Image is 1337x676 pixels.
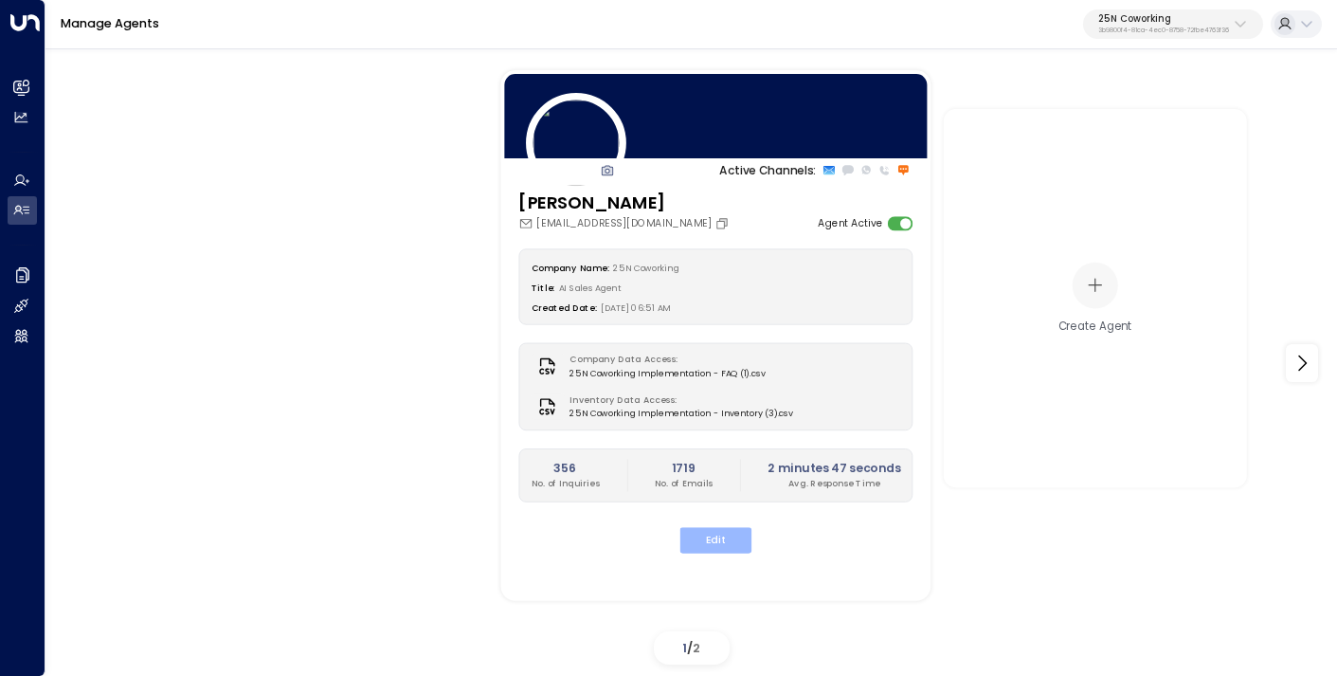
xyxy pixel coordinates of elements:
[655,477,713,490] p: No. of Emails
[532,282,555,293] label: Title:
[569,393,786,407] label: Inventory Data Access:
[532,262,609,273] label: Company Name:
[569,407,792,420] span: 25N Coworking Implementation - Inventory (3).csv
[532,460,600,477] h2: 356
[569,354,757,367] label: Company Data Access:
[1083,9,1263,40] button: 25N Coworking3b9800f4-81ca-4ec0-8758-72fbe4763f36
[613,262,678,273] span: 25N Coworking
[1098,13,1229,25] p: 25N Coworking
[569,367,765,380] span: 25N Coworking Implementation - FAQ (1).csv
[518,216,732,231] div: [EMAIL_ADDRESS][DOMAIN_NAME]
[61,15,159,31] a: Manage Agents
[654,631,730,665] div: /
[693,640,700,656] span: 2
[714,216,732,230] button: Copy
[719,161,816,178] p: Active Channels:
[532,477,600,490] p: No. of Inquiries
[1098,27,1229,34] p: 3b9800f4-81ca-4ec0-8758-72fbe4763f36
[526,93,626,193] img: 84_headshot.jpg
[680,527,752,553] button: Edit
[518,190,732,215] h3: [PERSON_NAME]
[559,282,622,293] span: AI Sales Agent
[532,301,597,313] label: Created Date:
[601,301,671,313] span: [DATE] 06:51 AM
[818,216,882,231] label: Agent Active
[682,640,687,656] span: 1
[768,460,900,477] h2: 2 minutes 47 seconds
[655,460,713,477] h2: 1719
[768,477,900,490] p: Avg. Response Time
[1057,318,1131,334] div: Create Agent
